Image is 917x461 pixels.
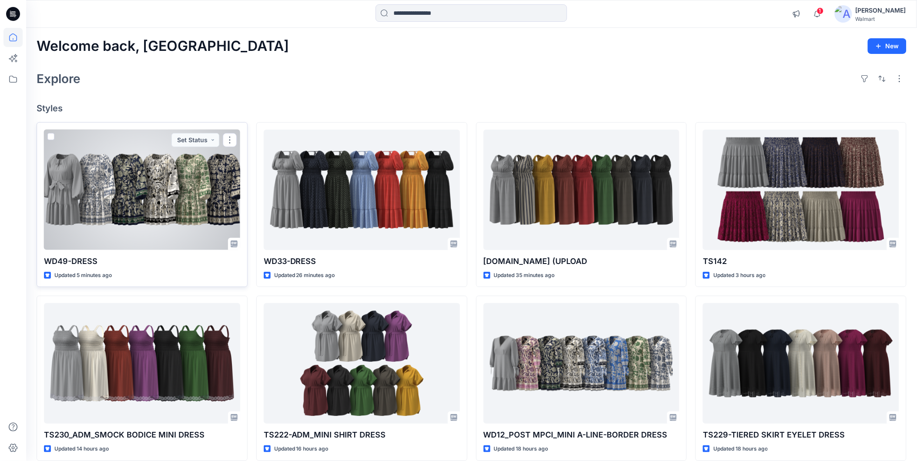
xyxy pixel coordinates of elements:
a: TS244-JUMPSUIT-SZ-1X-29-07-2025-AH.bw (UPLOAD [484,130,680,250]
p: Updated 18 hours ago [494,444,548,454]
a: TS142 [703,130,899,250]
p: WD12_POST MPCI_MINI A-LINE-BORDER DRESS [484,429,680,441]
p: Updated 5 minutes ago [54,271,112,280]
p: TS222-ADM_MINI SHIRT DRESS [264,429,460,441]
a: TS230_ADM_SMOCK BODICE MINI DRESS [44,303,240,424]
a: TS222-ADM_MINI SHIRT DRESS [264,303,460,424]
p: Updated 14 hours ago [54,444,109,454]
a: WD12_POST MPCI_MINI A-LINE-BORDER DRESS [484,303,680,424]
p: Updated 26 minutes ago [274,271,335,280]
p: Updated 18 hours ago [713,444,768,454]
p: TS230_ADM_SMOCK BODICE MINI DRESS [44,429,240,441]
img: avatar [835,5,852,23]
p: TS229-TIERED SKIRT EYELET DRESS [703,429,899,441]
p: [DOMAIN_NAME] (UPLOAD [484,255,680,267]
p: TS142 [703,255,899,267]
a: WD33-DRESS [264,130,460,250]
span: 1 [817,7,824,14]
h4: Styles [37,103,907,114]
button: New [868,38,907,54]
a: WD49-DRESS [44,130,240,250]
a: TS229-TIERED SKIRT EYELET DRESS [703,303,899,424]
p: Updated 35 minutes ago [494,271,555,280]
p: Updated 3 hours ago [713,271,766,280]
h2: Welcome back, [GEOGRAPHIC_DATA] [37,38,289,54]
div: Walmart [856,16,906,22]
p: WD33-DRESS [264,255,460,267]
h2: Explore [37,72,81,86]
p: Updated 16 hours ago [274,444,329,454]
p: WD49-DRESS [44,255,240,267]
div: [PERSON_NAME] [856,5,906,16]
